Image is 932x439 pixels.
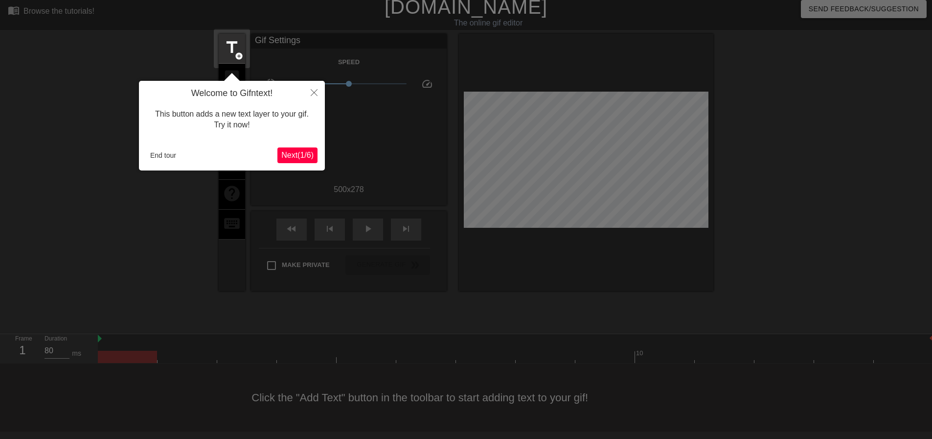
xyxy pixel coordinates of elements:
[146,99,318,141] div: This button adds a new text layer to your gif. Try it now!
[277,147,318,163] button: Next
[281,151,314,159] span: Next ( 1 / 6 )
[146,148,180,163] button: End tour
[303,81,325,103] button: Close
[146,88,318,99] h4: Welcome to Gifntext!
